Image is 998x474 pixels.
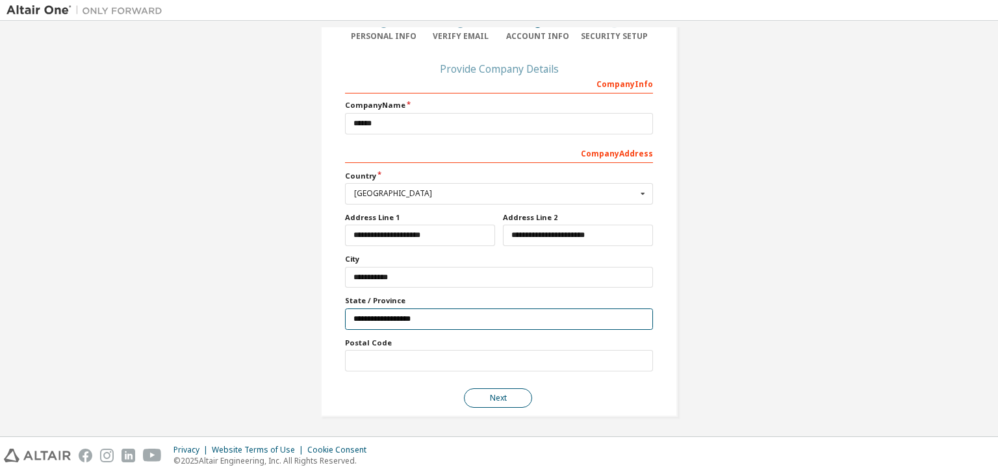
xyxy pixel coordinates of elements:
[576,31,654,42] div: Security Setup
[345,142,653,163] div: Company Address
[6,4,169,17] img: Altair One
[345,212,495,223] label: Address Line 1
[345,338,653,348] label: Postal Code
[100,449,114,462] img: instagram.svg
[212,445,307,455] div: Website Terms of Use
[79,449,92,462] img: facebook.svg
[345,295,653,306] label: State / Province
[345,31,422,42] div: Personal Info
[503,212,653,223] label: Address Line 2
[345,100,653,110] label: Company Name
[345,65,653,73] div: Provide Company Details
[345,171,653,181] label: Country
[173,455,374,466] p: © 2025 Altair Engineering, Inc. All Rights Reserved.
[143,449,162,462] img: youtube.svg
[173,445,212,455] div: Privacy
[499,31,576,42] div: Account Info
[122,449,135,462] img: linkedin.svg
[345,73,653,94] div: Company Info
[464,388,532,408] button: Next
[345,254,653,264] label: City
[354,190,637,197] div: [GEOGRAPHIC_DATA]
[4,449,71,462] img: altair_logo.svg
[307,445,374,455] div: Cookie Consent
[422,31,500,42] div: Verify Email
